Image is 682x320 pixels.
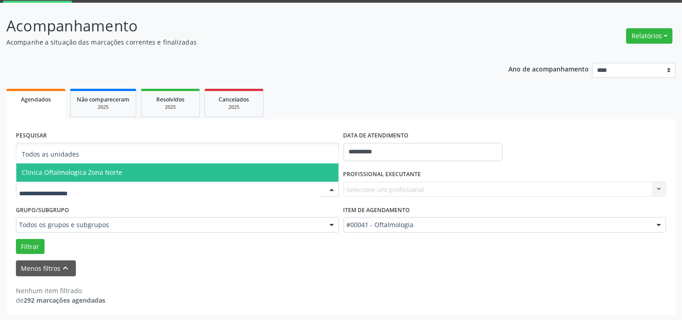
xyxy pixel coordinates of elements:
span: Cancelados [219,96,249,103]
strong: 292 marcações agendadas [24,296,105,305]
p: Acompanhamento [6,15,475,37]
div: 2025 [211,104,257,111]
div: de [16,295,105,305]
label: Item de agendamento [343,203,410,217]
div: 2025 [148,104,193,111]
label: PESQUISAR [16,129,47,143]
label: DATA DE ATENDIMENTO [343,129,409,143]
button: Relatórios [626,28,672,44]
label: PROFISSIONAL EXECUTANTE [343,168,421,182]
span: Clinica Oftalmologica Zona Norte [22,168,122,177]
span: Todos os grupos e subgrupos [19,220,320,229]
button: Filtrar [16,239,45,254]
span: Agendados [21,96,51,103]
label: Grupo/Subgrupo [16,203,69,217]
div: 2025 [77,104,129,111]
div: Nenhum item filtrado [16,286,105,295]
span: Resolvidos [156,96,184,103]
span: #00041 - Oftalmologia [347,220,648,229]
p: Acompanhe a situação das marcações correntes e finalizadas [6,37,475,47]
button: Menos filtroskeyboard_arrow_up [16,260,76,276]
span: Não compareceram [77,96,129,103]
span: Todos as unidades [22,150,79,158]
i: keyboard_arrow_up [61,263,71,273]
p: Ano de acompanhamento [508,63,589,74]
